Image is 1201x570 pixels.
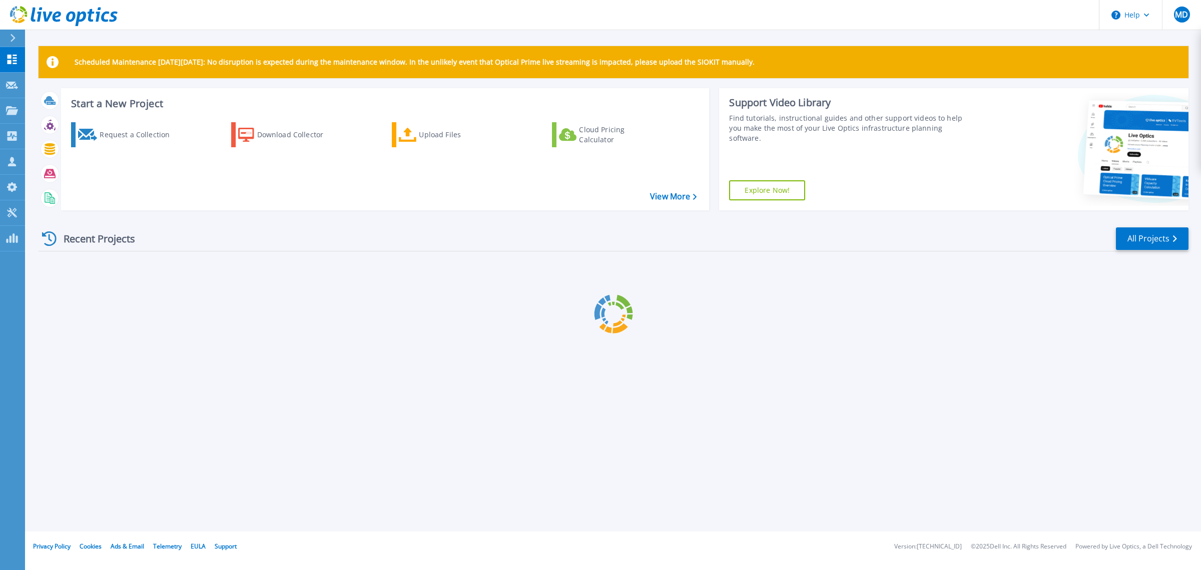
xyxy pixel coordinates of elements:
[419,125,499,145] div: Upload Files
[1116,227,1188,250] a: All Projects
[153,542,182,550] a: Telemetry
[1075,543,1192,550] li: Powered by Live Optics, a Dell Technology
[257,125,337,145] div: Download Collector
[75,58,755,66] p: Scheduled Maintenance [DATE][DATE]: No disruption is expected during the maintenance window. In t...
[71,98,697,109] h3: Start a New Project
[894,543,962,550] li: Version: [TECHNICAL_ID]
[971,543,1066,550] li: © 2025 Dell Inc. All Rights Reserved
[729,180,805,200] a: Explore Now!
[392,122,503,147] a: Upload Files
[33,542,71,550] a: Privacy Policy
[80,542,102,550] a: Cookies
[231,122,343,147] a: Download Collector
[729,96,971,109] div: Support Video Library
[215,542,237,550] a: Support
[39,226,149,251] div: Recent Projects
[650,192,697,201] a: View More
[579,125,659,145] div: Cloud Pricing Calculator
[100,125,180,145] div: Request a Collection
[71,122,183,147] a: Request a Collection
[191,542,206,550] a: EULA
[729,113,971,143] div: Find tutorials, instructional guides and other support videos to help you make the most of your L...
[1175,11,1188,19] span: MD
[552,122,664,147] a: Cloud Pricing Calculator
[111,542,144,550] a: Ads & Email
